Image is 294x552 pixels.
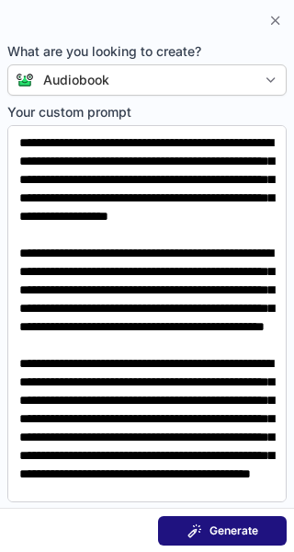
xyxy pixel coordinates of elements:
span: What are you looking to create? [7,42,287,61]
div: Audiobook [43,71,109,89]
button: Generate [158,516,287,546]
span: Your custom prompt [7,103,287,121]
img: Connie from ContactOut [8,73,34,87]
textarea: Your custom prompt [7,125,287,502]
span: Generate [209,523,258,538]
